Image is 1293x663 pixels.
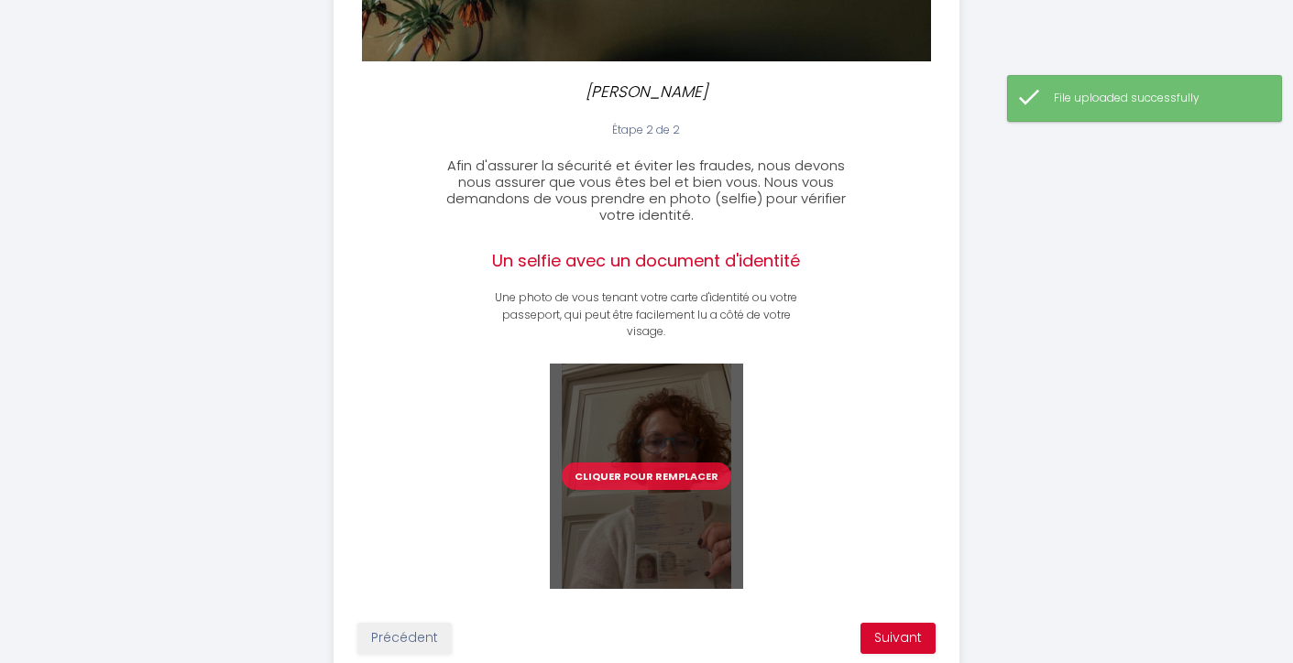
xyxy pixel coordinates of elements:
[562,462,731,490] button: Cliquer pour remplacer
[446,156,846,224] span: Afin d'assurer la sécurité et éviter les fraudes, nous devons nous assurer que vous êtes bel et b...
[490,289,802,342] p: Une photo de vous tenant votre carte d'identité ou votre passeport, qui peut être facilement lu a...
[860,623,936,654] button: Suivant
[1054,90,1263,107] div: File uploaded successfully
[357,623,452,654] button: Précédent
[490,251,802,271] h2: Un selfie avec un document d'identité
[451,80,843,104] p: [PERSON_NAME]
[612,122,680,137] span: Étape 2 de 2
